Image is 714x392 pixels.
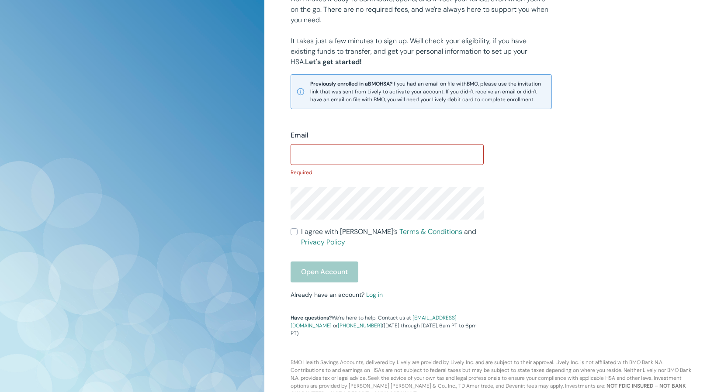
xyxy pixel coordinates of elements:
[399,227,462,236] a: Terms & Conditions
[291,314,484,337] p: We're here to help! Contact us at or ([DATE] through [DATE], 6am PT to 6pm PT).
[301,227,484,248] span: I agree with [PERSON_NAME]’s and
[291,291,383,299] small: Already have an account?
[291,314,332,321] strong: Have questions?
[338,322,382,329] a: [PHONE_NUMBER]
[310,80,392,87] strong: Previously enrolled in a BMO HSA?
[301,237,345,247] a: Privacy Policy
[291,130,308,141] label: Email
[310,80,546,103] span: If you had an email on file with BMO , please use the invitation link that was sent from Lively t...
[305,57,362,66] strong: Let's get started!
[291,168,484,176] p: Required
[291,36,552,67] p: It takes just a few minutes to sign up. We'll check your eligibility, if you have existing funds ...
[366,291,383,299] a: Log in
